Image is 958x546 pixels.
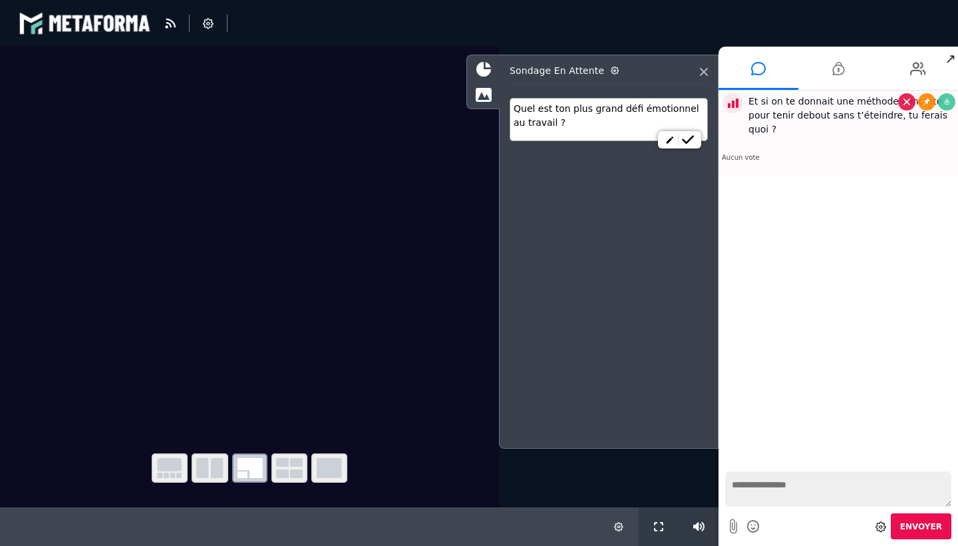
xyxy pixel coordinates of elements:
[918,93,935,111] a: Épingler
[662,135,678,145] a: Modifier
[898,93,915,111] a: Supprimer
[510,65,675,76] h3: Sondage en attente
[514,103,699,128] span: Quel est ton plus grand défi émotionnel au travail ?
[900,522,942,531] span: Envoyer
[678,135,697,145] a: Publier
[891,513,951,539] button: Envoyer
[943,47,958,71] span: ↗
[748,95,955,136] div: Et si on te donnait une méthode concrète pour tenir debout sans t’éteindre, tu ferais quoi ?
[722,153,955,162] p: Aucun vote
[938,93,955,111] a: Archiver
